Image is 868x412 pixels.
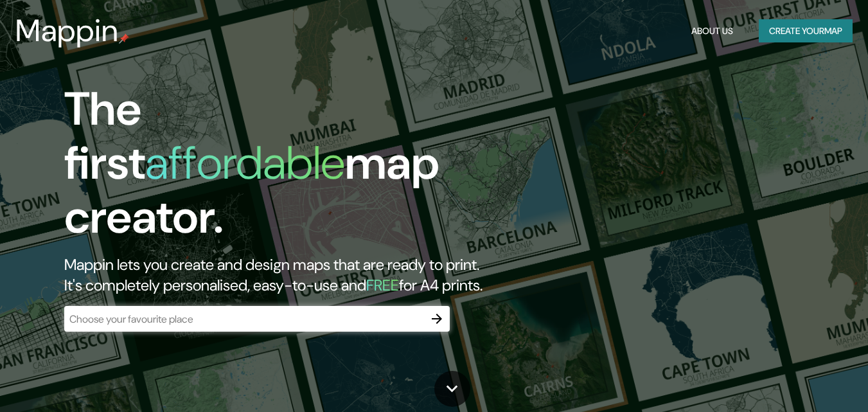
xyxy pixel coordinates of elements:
h1: affordable [145,133,345,193]
h3: Mappin [15,13,119,49]
h5: FREE [366,275,399,295]
button: About Us [686,19,738,43]
h2: Mappin lets you create and design maps that are ready to print. It's completely personalised, eas... [64,255,499,296]
input: Choose your favourite place [64,312,424,327]
h1: The first map creator. [64,82,499,255]
img: mappin-pin [119,33,129,44]
button: Create yourmap [759,19,853,43]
